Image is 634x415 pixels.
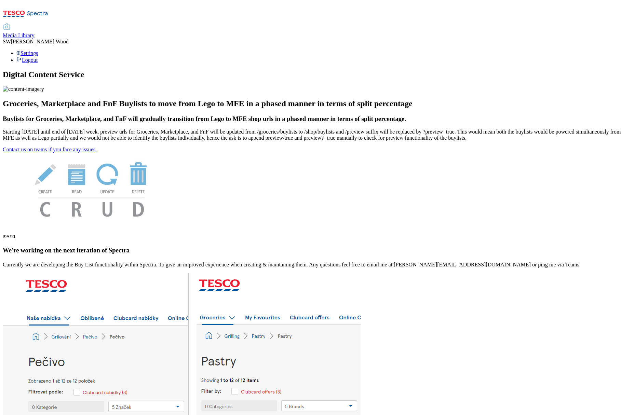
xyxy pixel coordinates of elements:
[3,247,631,254] h3: We're working on the next iteration of Spectra
[11,39,69,44] span: [PERSON_NAME] Wood
[3,147,97,152] a: Contact us on teams if you face any issues.
[16,57,38,63] a: Logout
[3,129,631,141] p: Starting [DATE] until end of [DATE] week, preview urls for Groceries, Marketplace, and FnF will b...
[3,39,11,44] span: SW
[3,153,180,224] img: News Image
[16,50,38,56] a: Settings
[3,32,35,38] span: Media Library
[3,262,631,268] p: Currently we are developing the Buy List functionality within Spectra. To give an improved experi...
[3,99,631,108] h2: Groceries, Marketplace and FnF Buylists to move from Lego to MFE in a phased manner in terms of s...
[3,24,35,39] a: Media Library
[3,234,631,238] h6: [DATE]
[3,70,631,79] h1: Digital Content Service
[3,115,631,123] h3: Buylists for Groceries, Marketplace, and FnF will gradually transition from Lego to MFE shop urls...
[3,86,44,92] img: content-imagery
